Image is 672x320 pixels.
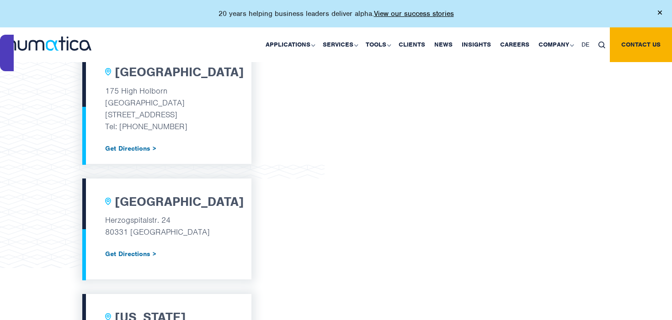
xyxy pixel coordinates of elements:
[105,97,229,109] p: [GEOGRAPHIC_DATA]
[105,85,229,97] p: 175 High Holborn
[7,37,91,51] img: logo
[496,27,534,62] a: Careers
[219,9,454,18] p: 20 years helping business leaders deliver alpha.
[581,41,589,48] span: DE
[598,42,605,48] img: search_icon
[457,27,496,62] a: Insights
[534,27,577,62] a: Company
[394,27,430,62] a: Clients
[115,194,244,210] h2: [GEOGRAPHIC_DATA]
[105,121,229,132] p: Tel: [PHONE_NUMBER]
[105,214,229,226] p: Herzogspitalstr. 24
[374,9,454,18] a: View our success stories
[430,27,457,62] a: News
[105,226,229,238] p: 80331 [GEOGRAPHIC_DATA]
[318,27,361,62] a: Services
[105,250,229,257] a: Get Directions >
[115,65,244,80] h2: [GEOGRAPHIC_DATA]
[577,27,594,62] a: DE
[105,109,229,121] p: [STREET_ADDRESS]
[105,145,229,152] a: Get Directions >
[610,27,672,62] a: Contact us
[261,27,318,62] a: Applications
[361,27,394,62] a: Tools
